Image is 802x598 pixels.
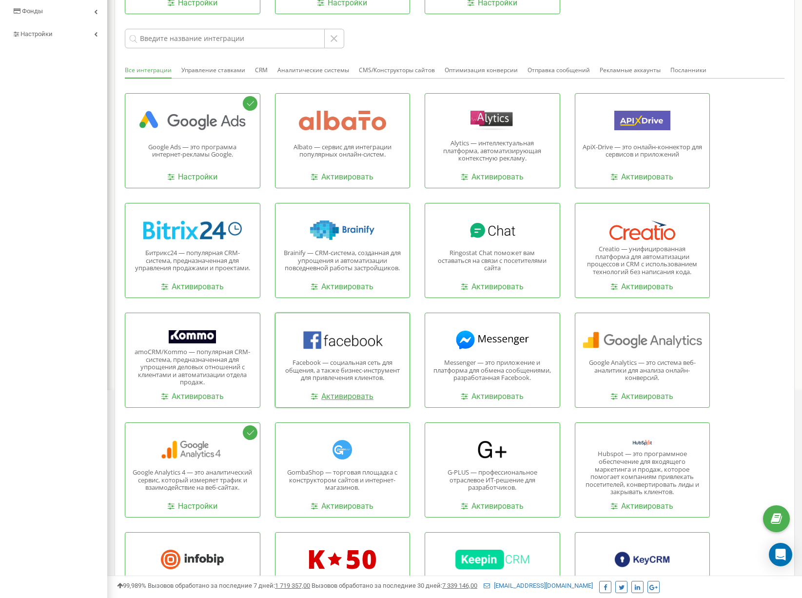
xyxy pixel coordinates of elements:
[528,66,590,74] font: Отправка сообщений
[611,391,673,402] a: Активировать
[255,66,268,74] font: CRM
[161,281,224,293] a: Активировать
[293,142,391,159] font: Albato — сервис для интеграции популярных онлайн-систем.
[22,7,43,15] font: Фонды
[471,501,524,511] font: Активировать
[277,66,349,74] font: Аналитические системы
[359,66,435,74] font: CMS/Конструкторы сайтов
[670,66,706,74] font: Посланники
[611,501,673,512] a: Активировать
[135,347,250,386] font: amoCRM/Kommo — популярная CRM-система, предназначенная для упрощения деловых отношений с клиентам...
[445,63,518,78] button: Оптимизация конверсии
[600,63,661,78] button: Рекламные аккаунты
[125,29,325,48] input: Введите название интеграции
[277,63,349,78] button: Аналитические системы
[461,501,524,512] a: Активировать
[181,63,245,78] button: Управление ставками
[589,358,696,382] font: Google Analytics — это система веб-аналитики для анализа онлайн-конверсий.
[621,172,673,181] font: Активировать
[611,172,673,183] a: Активировать
[148,142,236,159] font: Google Ads — это программа интернет-рекламы Google.
[172,392,224,401] font: Активировать
[471,172,524,181] font: Активировать
[359,63,435,78] button: CMS/Конструкторы сайтов
[461,391,524,402] a: Активировать
[284,248,401,272] font: Brainify — CRM-система, созданная для упрощения и автоматизации повседневной работы застройщиков.
[287,468,397,492] font: GombaShop — торговая площадка с конструктором сайтов и интернет-магазинов.
[471,392,524,401] font: Активировать
[255,63,268,78] button: CRM
[461,281,524,293] a: Активировать
[611,281,673,293] a: Активировать
[321,282,373,291] font: Активировать
[181,66,245,74] font: Управление ставками
[471,282,524,291] font: Активировать
[311,281,373,293] a: Активировать
[670,63,706,78] button: Посланники
[600,66,661,74] font: Рекламные аккаунты
[769,543,792,566] div: Открытый Интерком Мессенджер
[621,392,673,401] font: Активировать
[312,582,442,589] font: Вызовов обработано за последние 30 дней:
[125,66,172,74] font: Все интеграции
[20,30,53,38] font: Настройки
[168,501,217,512] a: Настройки
[321,172,373,181] font: Активировать
[178,172,217,181] font: Настройки
[125,63,172,79] button: Все интеграции
[445,66,518,74] font: Оптимизация конверсии
[172,282,224,291] font: Активировать
[178,501,217,511] font: Настройки
[275,582,310,589] font: 1 719 357,00
[123,582,146,589] font: 99,989%
[311,391,373,402] a: Активировать
[148,582,275,589] font: Вызовов обработано за последние 7 дней:
[433,358,551,382] font: Messenger — это приложение и платформа для обмена сообщениями, разработанная Facebook.
[168,172,217,183] a: Настройки
[448,468,537,492] font: G-PLUS — профессиональное отраслевое ИТ-решение для разработчиков.
[528,63,590,78] button: Отправка сообщений
[321,501,373,511] font: Активировать
[442,582,477,589] font: 7 339 146,00
[583,142,702,159] font: ApiX-Drive — это онлайн-коннектор для сервисов и приложений
[586,449,699,496] font: Hubspot — это программное обеспечение для входящего маркетинга и продаж, которое помогает компани...
[285,358,400,382] font: Facebook — социальная сеть для общения, а также бизнес-инструмент для привлечения клиентов.
[443,139,541,162] font: Alytics — интеллектуальная платформа, автоматизирующая контекстную рекламу.
[135,248,250,272] font: Битрикс24 — популярная CRM-система, предназначенная для управления продажами и проектами.
[311,172,373,183] a: Активировать
[587,244,697,276] font: Creatio — унифицированная платформа для автоматизации процессов и CRM с использованием технологий...
[494,582,593,589] font: [EMAIL_ADDRESS][DOMAIN_NAME]
[484,582,593,589] a: [EMAIL_ADDRESS][DOMAIN_NAME]
[161,391,224,402] a: Активировать
[321,392,373,401] font: Активировать
[133,468,252,492] font: Google Analytics 4 — это аналитический сервис, который измеряет трафик и взаимодействие на веб-са...
[311,501,373,512] a: Активировать
[621,501,673,511] font: Активировать
[461,172,524,183] a: Активировать
[438,248,547,272] font: Ringostat Chat поможет вам оставаться на связи с посетителями сайта
[621,282,673,291] font: Активировать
